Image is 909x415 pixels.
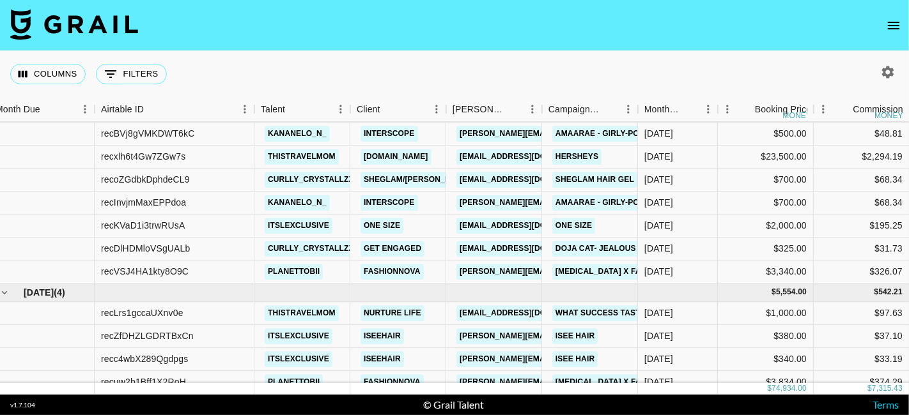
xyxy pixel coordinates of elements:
a: one size [361,218,403,234]
a: [PERSON_NAME][EMAIL_ADDRESS][PERSON_NAME][DOMAIN_NAME] [456,126,731,142]
a: [EMAIL_ADDRESS][DOMAIN_NAME] [456,149,600,165]
div: $ [867,383,872,394]
div: money [783,112,812,119]
div: $500.00 [718,123,814,146]
a: itslexclusive [265,218,332,234]
div: Aug '25 [644,220,673,232]
div: Aug '25 [644,151,673,163]
a: thistravelmom [265,305,339,321]
button: Menu [427,100,446,119]
div: $700.00 [718,192,814,215]
a: [PERSON_NAME][EMAIL_ADDRESS][DOMAIN_NAME] [456,328,665,344]
a: itslexclusive [265,351,332,367]
span: ( 4 ) [54,286,65,299]
a: One Size [552,218,595,234]
button: Menu [619,100,638,119]
button: Sort [737,100,755,118]
div: Aug '25 [644,174,673,186]
div: Airtable ID [101,97,144,122]
a: [MEDICAL_DATA] x Fashionnova 4/6 [552,374,704,390]
div: Aug '25 [644,197,673,209]
a: What Success Tastes Like as a Parent [552,305,728,321]
a: Nurture Life [361,305,424,321]
a: Interscope [361,195,418,211]
a: ISEEHAIR [361,351,404,367]
div: Sep '25 [644,330,673,343]
div: Aug '25 [644,128,673,140]
div: $23,500.00 [718,146,814,169]
div: 7,315.43 [872,383,903,394]
div: Sep '25 [644,353,673,366]
a: isee hair [552,328,598,344]
button: Sort [380,100,398,118]
div: [PERSON_NAME] [453,97,505,122]
button: Sort [601,100,619,118]
a: Fashionnova [361,264,424,280]
div: $700.00 [718,169,814,192]
div: Commission [853,97,903,122]
div: 5,554.00 [776,287,807,298]
button: Menu [718,100,737,119]
div: recDlHDMloVSgUALb [101,243,190,255]
div: 74,934.00 [772,383,807,394]
a: [EMAIL_ADDRESS][DOMAIN_NAME] [456,305,600,321]
a: kananelo_n_ [265,195,330,211]
div: recLrs1gccaUXnv0e [101,307,183,320]
button: Menu [235,100,254,119]
div: recVSJ4HA1kty8O9C [101,266,189,278]
a: [EMAIL_ADDRESS][DOMAIN_NAME] [456,241,600,257]
button: Sort [505,100,523,118]
div: recoZGdbkDphdeCL9 [101,174,190,186]
div: Month Due [644,97,681,122]
div: recKVaD1i3trwRUsA [101,220,185,232]
div: Campaign (Type) [542,97,638,122]
div: Booking Price [755,97,811,122]
a: Amaarae - Girly-pop! [552,126,650,142]
div: recInvjmMaxEPPdoa [101,197,186,209]
button: Sort [681,100,699,118]
a: Hersheys [552,149,602,165]
a: Interscope [361,126,418,142]
a: planettobii [265,374,323,390]
a: [MEDICAL_DATA] x Fashionnova 4/6 [552,264,704,280]
a: [EMAIL_ADDRESS][DOMAIN_NAME] [456,218,600,234]
div: recuw2b1Bff1X2RoH [101,376,186,389]
a: isee hair [552,351,598,367]
a: [EMAIL_ADDRESS][DOMAIN_NAME] [456,172,600,188]
button: Sort [40,100,58,118]
a: Terms [873,398,899,411]
a: Amaarae - Girly-pop! [552,195,650,211]
div: $2,000.00 [718,215,814,238]
div: recxlh6t4Gw7ZGw7s [101,151,185,163]
div: Client [350,97,446,122]
div: Sep '25 [644,307,673,320]
div: $ [772,287,776,298]
a: planettobii [265,264,323,280]
a: [PERSON_NAME][EMAIL_ADDRESS][DOMAIN_NAME] [456,264,665,280]
div: Campaign (Type) [548,97,601,122]
div: Talent [261,97,285,122]
button: Menu [75,100,95,119]
div: Booker [446,97,542,122]
a: [PERSON_NAME][EMAIL_ADDRESS][PERSON_NAME][DOMAIN_NAME] [456,195,731,211]
a: curlly_crystallzz [265,241,357,257]
a: [PERSON_NAME][EMAIL_ADDRESS][DOMAIN_NAME] [456,351,665,367]
div: $ [874,287,879,298]
button: Sort [835,100,853,118]
a: Fashionnova [361,374,424,390]
div: recc4wbX289Qgdpgs [101,353,188,366]
div: $3,834.00 [718,371,814,394]
div: $ [767,383,772,394]
button: Menu [699,100,718,119]
div: $380.00 [718,325,814,348]
div: Talent [254,97,350,122]
a: [PERSON_NAME][EMAIL_ADDRESS][DOMAIN_NAME] [456,374,665,390]
a: [DOMAIN_NAME] [361,149,431,165]
div: v 1.7.104 [10,401,35,409]
div: Aug '25 [644,243,673,255]
div: money [874,112,903,119]
div: Month Due [638,97,718,122]
div: $3,340.00 [718,260,814,283]
button: Menu [523,100,542,119]
a: SHEGLAM/[PERSON_NAME] [361,172,474,188]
